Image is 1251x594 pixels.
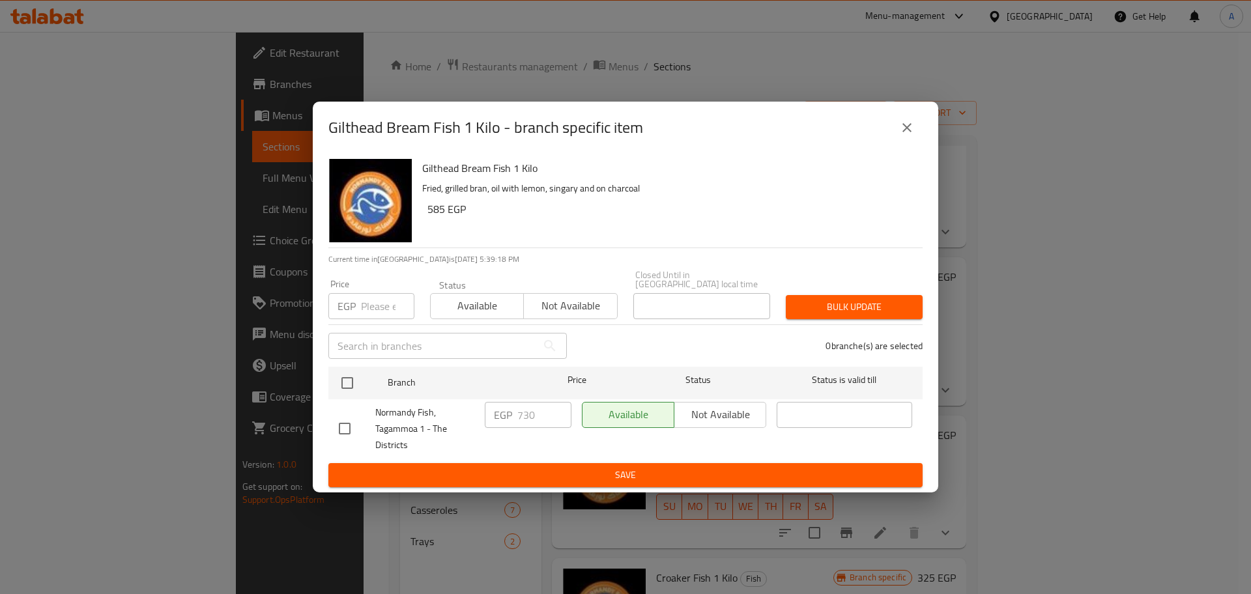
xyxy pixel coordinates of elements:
span: Available [436,296,519,315]
button: close [891,112,923,143]
img: Gilthead Bream Fish 1 Kilo [328,159,412,242]
span: Normandy Fish, Tagammoa 1 - The Districts [375,404,474,453]
button: Not available [523,293,617,319]
button: Available [430,293,524,319]
button: Save [328,463,923,487]
h6: 585 EGP [427,200,912,218]
p: 0 branche(s) are selected [826,339,923,352]
span: Not available [529,296,612,315]
input: Please enter price [361,293,414,319]
p: Current time in [GEOGRAPHIC_DATA] is [DATE] 5:39:18 PM [328,253,923,265]
p: EGP [338,298,356,314]
span: Bulk update [796,299,912,315]
input: Please enter price [517,402,571,428]
span: Branch [388,375,523,391]
span: Status is valid till [777,372,912,388]
h6: Gilthead Bream Fish 1 Kilo [422,159,912,177]
span: Status [631,372,766,388]
span: Save [339,467,912,483]
button: Bulk update [786,295,923,319]
input: Search in branches [328,333,537,359]
span: Price [534,372,620,388]
p: EGP [494,407,512,423]
p: Fried, grilled bran, oil with lemon, singary and on charcoal [422,180,912,197]
h2: Gilthead Bream Fish 1 Kilo - branch specific item [328,117,643,138]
